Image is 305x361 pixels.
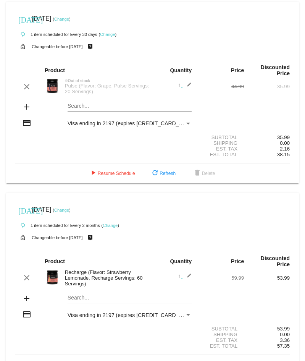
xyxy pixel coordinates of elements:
mat-icon: lock_open [18,233,27,243]
mat-icon: play_arrow [89,169,98,178]
div: Shipping [198,140,244,146]
strong: Product [45,67,65,73]
div: Out of stock [61,79,153,83]
small: ( ) [53,17,71,21]
input: Search... [68,103,192,109]
small: Changeable before [DATE] [32,44,83,49]
span: Visa ending in 2197 (expires [CREDIT_CARD_DATA]) [68,312,195,318]
span: Refresh [150,171,176,176]
small: ( ) [101,223,119,228]
div: Subtotal [198,134,244,140]
span: Resume Schedule [89,171,135,176]
button: Refresh [144,167,182,180]
a: Change [103,223,118,228]
strong: Discounted Price [261,64,290,76]
span: 0.00 [280,332,290,337]
span: 1 [178,83,192,88]
div: Shipping [198,332,244,337]
div: Est. Tax [198,337,244,343]
span: 1 [178,274,192,279]
span: 3.36 [280,337,290,343]
div: 35.99 [244,84,290,89]
input: Search... [68,295,192,301]
div: Est. Total [198,152,244,157]
mat-icon: clear [22,273,31,282]
a: Change [100,32,115,37]
small: ( ) [99,32,117,37]
img: Recharge-60S-bottle-Image-Carousel-Strw-Lemonade.png [45,270,60,285]
mat-icon: live_help [86,42,95,52]
div: 35.99 [244,134,290,140]
mat-icon: [DATE] [18,206,27,215]
mat-icon: not_interested [65,79,68,82]
img: Image-1-Carousel-Pulse-20S-Grape-Transp.png [45,78,60,94]
mat-icon: credit_card [22,310,31,319]
div: 53.99 [244,275,290,281]
mat-icon: edit [182,82,192,91]
strong: Quantity [170,258,192,264]
mat-icon: add [22,102,31,112]
div: Est. Total [198,343,244,349]
mat-select: Payment Method [68,312,192,318]
a: Change [54,208,69,212]
strong: Quantity [170,67,192,73]
div: Pulse (Flavor: Grape, Pulse Servings: 20 Servings) [61,83,153,94]
mat-icon: add [22,294,31,303]
div: 59.99 [198,275,244,281]
mat-icon: [DATE] [18,15,27,24]
strong: Discounted Price [261,255,290,267]
div: 53.99 [244,326,290,332]
mat-icon: delete [193,169,202,178]
mat-icon: credit_card [22,118,31,128]
mat-icon: live_help [86,233,95,243]
span: 2.16 [280,146,290,152]
small: ( ) [53,208,71,212]
small: 1 item scheduled for Every 2 months [15,223,100,228]
a: Change [54,17,69,21]
button: Resume Schedule [82,167,141,180]
strong: Price [231,67,244,73]
span: Visa ending in 2197 (expires [CREDIT_CARD_DATA]) [68,120,195,126]
small: 1 item scheduled for Every 30 days [15,32,97,37]
strong: Price [231,258,244,264]
div: Subtotal [198,326,244,332]
div: 44.99 [198,84,244,89]
span: 0.00 [280,140,290,146]
div: Est. Tax [198,146,244,152]
mat-icon: refresh [150,169,160,178]
mat-icon: edit [182,273,192,282]
mat-select: Payment Method [68,120,192,126]
small: Changeable before [DATE] [32,235,83,240]
mat-icon: autorenew [18,30,27,39]
mat-icon: autorenew [18,221,27,230]
strong: Product [45,258,65,264]
mat-icon: clear [22,82,31,91]
span: Delete [193,171,215,176]
mat-icon: lock_open [18,42,27,52]
button: Delete [187,167,221,180]
span: 57.35 [277,343,290,349]
span: 38.15 [277,152,290,157]
div: Recharge (Flavor: Strawberry Lemonade, Recharge Servings: 60 Servings) [61,269,153,287]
